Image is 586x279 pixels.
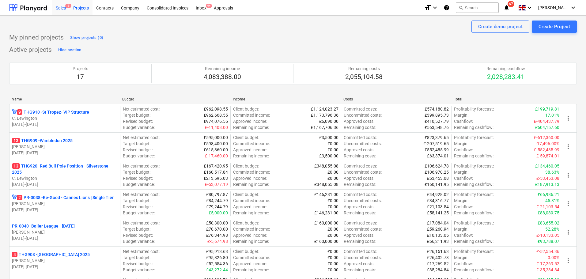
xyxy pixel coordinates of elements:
p: Cashflow : [454,261,473,267]
p: Budget variance : [123,153,155,159]
p: £26,402.73 [427,254,449,261]
p: £962,098.55 [204,106,228,112]
p: Margin : [454,141,468,147]
p: £50,300.00 [206,220,228,226]
p: C. Lewington [12,115,118,121]
p: £0.00 [327,267,338,273]
p: Cashflow : [454,204,473,210]
p: Profitability forecast : [454,220,494,226]
p: £146,231.00 [314,191,338,198]
p: Uncommitted costs : [344,141,382,147]
p: Cashflow : [454,147,473,153]
p: £3,500.00 [319,134,338,141]
div: Name [12,97,117,101]
span: more_vert [565,115,572,122]
p: £348,055.08 [314,181,338,187]
p: £66,986.21 [538,191,559,198]
p: Approved costs : [344,147,374,153]
p: Uncommitted costs : [344,112,382,118]
p: Net estimated cost : [123,220,160,226]
p: Profitability forecast : [454,248,494,254]
p: Remaining income : [233,153,269,159]
p: £1,167,706.36 [311,124,338,130]
p: Committed income : [233,112,270,118]
div: 9THG910 -St Tropez- VIP StructureC. Lewington[DATE]-[DATE] [12,109,118,127]
p: Client budget : [233,163,259,169]
p: £552,485.99 [425,147,449,153]
p: Profitability forecast : [454,191,494,198]
p: Approved income : [233,147,267,153]
p: [PERSON_NAME] [12,144,118,150]
p: Committed income : [233,141,270,147]
p: Revised budget : [123,175,153,181]
button: Show projects (0) [69,33,105,43]
span: 9 [17,109,22,115]
p: Budget variance : [123,124,155,130]
p: 2,055,104.58 [345,73,383,81]
p: £-52,554.36 [536,248,559,254]
p: [DATE] - [DATE] [12,181,118,187]
i: keyboard_arrow_down [431,4,439,11]
p: Approved costs : [344,118,374,124]
p: £-59,874.01 [536,153,559,159]
p: £1,173,796.36 [311,112,338,118]
p: THG910 - St Tropez- VIP Structure [17,109,89,115]
span: more_vert [565,172,572,179]
p: Remaining costs : [344,267,376,273]
p: £-207,519.65 [423,141,449,147]
p: [PERSON_NAME] [12,258,118,264]
p: Approved income : [233,118,267,124]
p: £-552,485.99 [534,147,559,153]
p: Approved income : [233,175,267,181]
p: Remaining cashflow : [454,267,493,273]
p: £106,970.25 [425,169,449,175]
p: Remaining costs : [344,153,376,159]
button: Search [456,2,499,13]
p: Net estimated cost : [123,106,160,112]
span: 67 [508,1,514,7]
p: Client budget : [233,248,259,254]
p: 52.28% [545,226,559,232]
p: Approved costs : [344,175,374,181]
p: £34,316.77 [427,198,449,204]
button: Create Project [532,21,577,33]
p: PR-0038 - Be-Good - Cannes Lions | Single Tier [17,194,114,201]
p: Client budget : [233,191,259,198]
div: Income [233,97,338,101]
p: £410,527.79 [425,118,449,124]
p: £0.00 [327,248,338,254]
p: £160,000.00 [314,238,338,244]
p: Committed costs : [344,191,377,198]
p: Committed costs : [344,106,377,112]
p: Net estimated cost : [123,134,160,141]
i: keyboard_arrow_down [526,4,533,11]
p: £160,141.95 [425,181,449,187]
p: 17.01% [545,112,559,118]
p: Uncommitted costs : [344,226,382,232]
p: [DATE] - [DATE] [12,235,118,241]
p: £58,141.25 [427,210,449,216]
p: 17 [73,73,88,81]
p: THG908 - [GEOGRAPHIC_DATA] 2025 [12,251,90,258]
p: Remaining income : [233,124,269,130]
p: £615,860.00 [204,147,228,153]
p: My pinned projects [9,33,64,42]
p: [PERSON_NAME] [12,229,118,235]
div: Costs [343,97,449,101]
p: £0.00 [327,261,338,267]
div: 4THG908 -[GEOGRAPHIC_DATA] 2025[PERSON_NAME][DATE]-[DATE] [12,251,118,270]
p: Profitability forecast : [454,134,494,141]
div: Total [454,97,560,101]
p: £199,719.81 [535,106,559,112]
p: Remaining income : [233,238,269,244]
p: Target budget : [123,254,150,261]
p: Margin : [454,112,468,118]
p: £63,374.01 [427,153,449,159]
p: £-17,269.52 [536,261,559,267]
p: £35,284.84 [427,267,449,273]
p: £17,269.52 [427,261,449,267]
p: Target budget : [123,226,150,232]
p: PR-0040 - Baller League - [DATE] [12,223,75,229]
p: Cashflow : [454,175,473,181]
p: £59,260.94 [427,226,449,232]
